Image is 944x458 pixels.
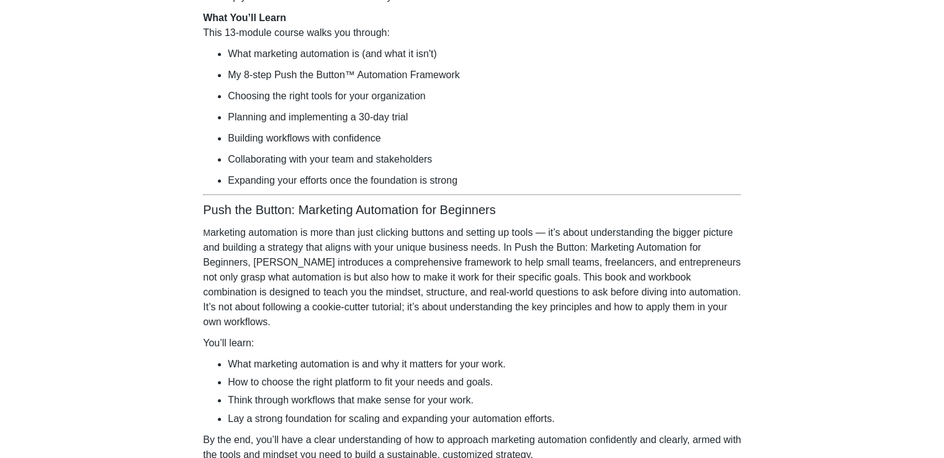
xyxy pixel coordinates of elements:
[228,377,493,387] span: How to choose the right platform to fit your needs and goals.
[203,27,390,38] span: This 13-module course walks you through:
[203,338,254,348] span: You’ll learn:
[228,395,474,405] span: Think through workflows that make sense for your work.
[228,175,457,186] span: Expanding your efforts once the foundation is strong
[228,112,408,122] span: Planning and implementing a 30-day trial
[203,228,740,327] span: M
[203,12,286,23] strong: What You’ll Learn
[228,48,437,59] span: What marketing automation is (and what it isn't)
[228,413,554,424] span: Lay a strong foundation for scaling and expanding your automation efforts.
[228,70,460,80] span: My 8-step Push the Button™ Automation Framework
[203,203,495,217] span: Push the Button: Marketing Automation for Beginners
[228,154,432,164] span: Collaborating with your team and stakeholders
[228,359,505,369] span: What marketing automation is and why it matters for your work.
[228,91,425,101] span: Choosing the right tools for your organization
[203,227,740,327] span: arketing automation is more than just clicking buttons and setting up tools — it’s about understa...
[228,133,380,143] span: Building workflows with confidence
